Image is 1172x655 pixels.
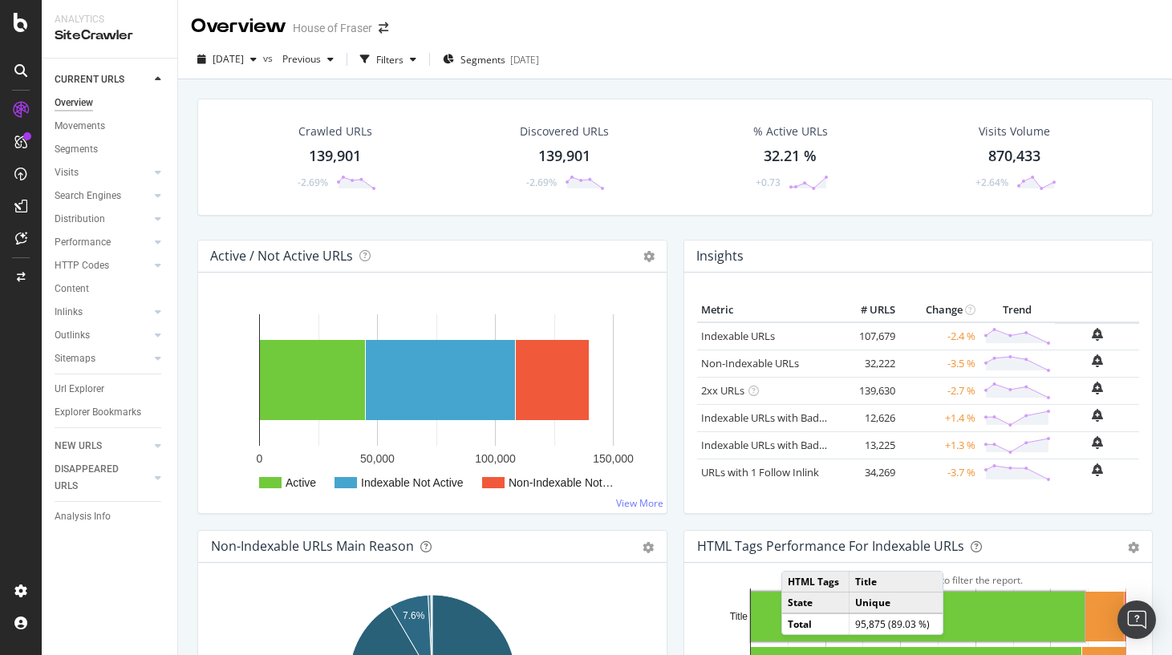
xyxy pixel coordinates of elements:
div: Sitemaps [55,350,95,367]
div: gear [643,542,654,553]
a: Sitemaps [55,350,150,367]
div: [DATE] [510,53,539,67]
td: 139,630 [835,377,899,404]
a: 2xx URLs [701,383,744,398]
div: House of Fraser [293,20,372,36]
div: Analysis Info [55,508,111,525]
svg: A chart. [211,298,654,500]
a: Indexable URLs [701,329,775,343]
td: -3.5 % [899,350,979,377]
div: NEW URLS [55,438,102,455]
div: Performance [55,234,111,251]
a: CURRENT URLS [55,71,150,88]
a: View More [616,496,663,510]
td: 95,875 (89.03 %) [850,613,943,634]
a: Url Explorer [55,381,166,398]
td: -2.4 % [899,322,979,350]
div: Outlinks [55,327,90,344]
div: Crawled URLs [298,123,372,139]
div: Search Engines [55,188,121,204]
text: Title [729,611,748,622]
a: Inlinks [55,304,150,321]
td: 107,679 [835,322,899,350]
td: Title [850,572,943,592]
text: 150,000 [593,452,634,465]
a: Indexable URLs with Bad Description [701,438,876,452]
th: Metric [697,298,835,322]
text: 7.6% [403,610,425,621]
div: +2.64% [975,176,1008,189]
a: Visits [55,164,150,181]
div: Movements [55,118,105,135]
div: 139,901 [538,146,590,167]
a: Explorer Bookmarks [55,404,166,421]
th: # URLS [835,298,899,322]
div: Overview [191,13,286,40]
td: Total [782,613,850,634]
a: Analysis Info [55,508,166,525]
td: +1.4 % [899,404,979,431]
button: Previous [276,46,340,72]
span: Segments [460,53,505,67]
td: State [782,592,850,614]
a: NEW URLS [55,438,150,455]
td: 34,269 [835,459,899,486]
a: Segments [55,141,166,158]
a: URLs with 1 Follow Inlink [701,465,819,479]
div: gear [1128,542,1139,553]
a: Movements [55,118,166,135]
a: Overview [55,95,166,111]
td: +1.3 % [899,431,979,459]
text: 100,000 [475,452,516,465]
div: Visits [55,164,79,181]
div: Non-Indexable URLs Main Reason [211,538,414,554]
div: Filters [376,53,404,67]
td: HTML Tags [782,572,850,592]
text: Indexable Not Active [361,476,464,489]
td: Unique [850,592,943,614]
a: Distribution [55,211,150,228]
div: Content [55,281,89,297]
div: bell-plus [1092,354,1103,367]
span: 2025 Oct. 14th [213,52,244,66]
th: Change [899,298,979,322]
button: [DATE] [191,46,263,72]
div: Inlinks [55,304,83,321]
a: HTTP Codes [55,257,150,274]
a: Indexable URLs with Bad H1 [701,410,835,425]
div: Url Explorer [55,381,104,398]
div: bell-plus [1092,463,1103,476]
th: Trend [979,298,1055,322]
div: Distribution [55,211,105,228]
div: SiteCrawler [55,26,164,45]
div: bell-plus [1092,382,1103,394]
div: Overview [55,95,93,111]
a: Search Engines [55,188,150,204]
text: Active [286,476,316,489]
text: Non-Indexable Not… [509,476,614,489]
div: 32.21 % [764,146,817,167]
div: -2.69% [298,176,328,189]
a: Performance [55,234,150,251]
span: vs [263,51,276,65]
div: HTML Tags Performance for Indexable URLs [697,538,964,554]
text: 0 [257,452,263,465]
div: Visits Volume [979,123,1050,139]
div: % Active URLs [753,123,828,139]
div: 139,901 [309,146,361,167]
div: Analytics [55,13,164,26]
div: DISAPPEARED URLS [55,461,136,495]
td: 12,626 [835,404,899,431]
h4: Insights [696,245,744,267]
h4: Active / Not Active URLs [210,245,353,267]
div: Segments [55,141,98,158]
a: Outlinks [55,327,150,344]
button: Segments[DATE] [436,46,545,72]
td: -2.7 % [899,377,979,404]
div: bell-plus [1092,328,1103,341]
a: Content [55,281,166,297]
text: 50,000 [360,452,395,465]
span: Previous [276,52,321,66]
a: Non-Indexable URLs [701,356,799,370]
